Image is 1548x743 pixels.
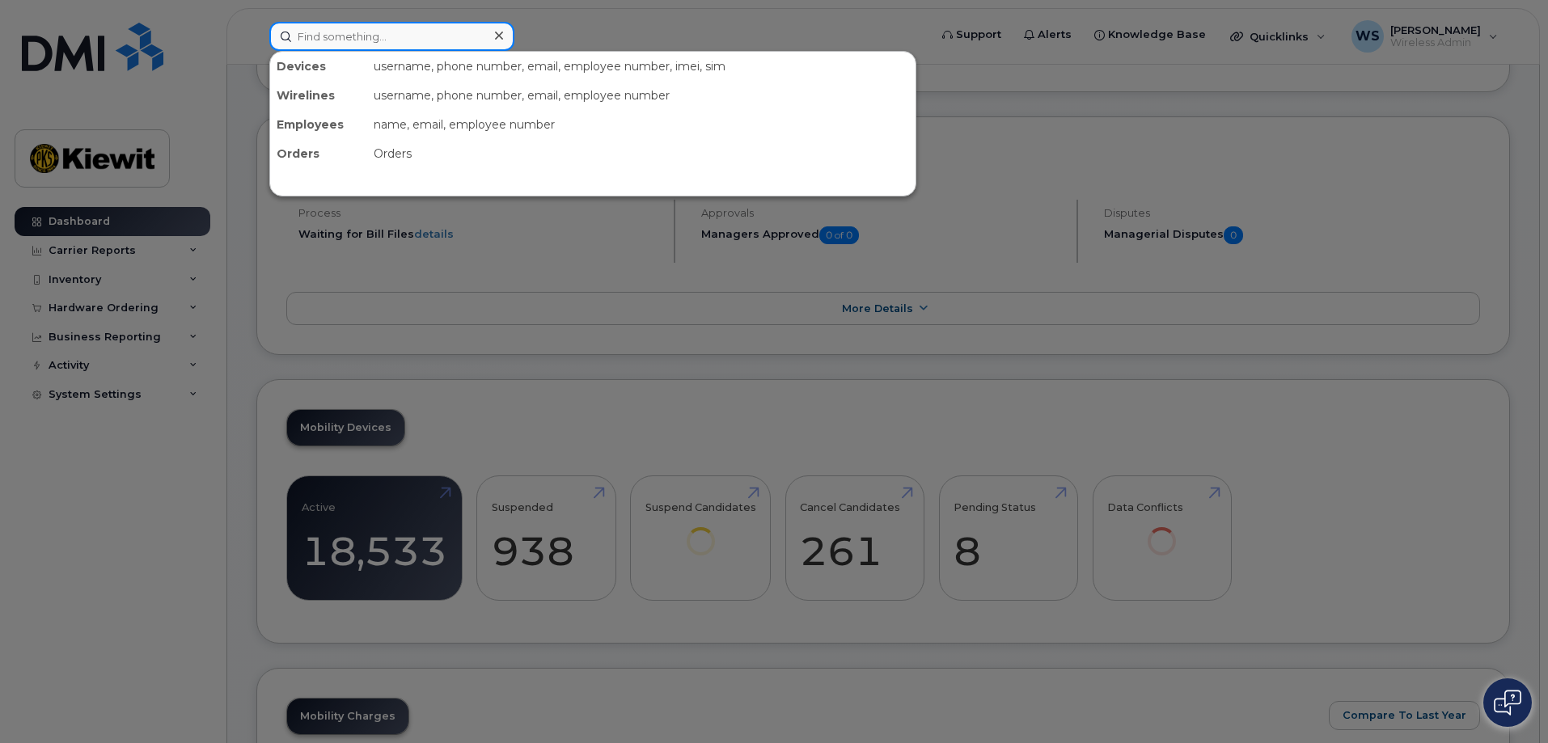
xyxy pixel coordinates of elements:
div: username, phone number, email, employee number, imei, sim [367,52,916,81]
img: Open chat [1494,690,1521,716]
div: Employees [270,110,367,139]
div: Orders [367,139,916,168]
div: name, email, employee number [367,110,916,139]
div: Wirelines [270,81,367,110]
div: Devices [270,52,367,81]
input: Find something... [269,22,514,51]
div: username, phone number, email, employee number [367,81,916,110]
div: Orders [270,139,367,168]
